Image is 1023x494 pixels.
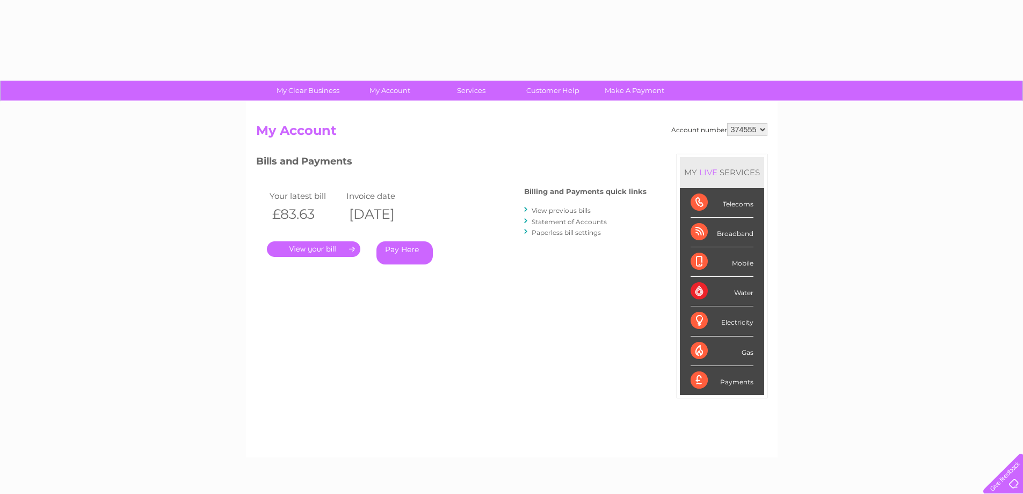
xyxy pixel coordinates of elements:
td: Invoice date [344,189,421,203]
a: . [267,241,360,257]
div: Mobile [691,247,753,277]
a: Make A Payment [590,81,679,101]
a: Services [427,81,516,101]
a: My Account [345,81,434,101]
div: Water [691,277,753,306]
div: Broadband [691,218,753,247]
div: Electricity [691,306,753,336]
div: LIVE [697,167,720,177]
h2: My Account [256,123,767,144]
h4: Billing and Payments quick links [524,188,647,196]
th: £83.63 [267,203,344,225]
div: Payments [691,366,753,395]
div: Gas [691,337,753,366]
div: Account number [671,123,767,136]
a: View previous bills [532,206,591,214]
a: Statement of Accounts [532,218,607,226]
a: My Clear Business [264,81,352,101]
h3: Bills and Payments [256,154,647,173]
a: Paperless bill settings [532,228,601,237]
a: Customer Help [509,81,597,101]
th: [DATE] [344,203,421,225]
a: Pay Here [376,241,433,264]
div: MY SERVICES [680,157,764,188]
td: Your latest bill [267,189,344,203]
div: Telecoms [691,188,753,218]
